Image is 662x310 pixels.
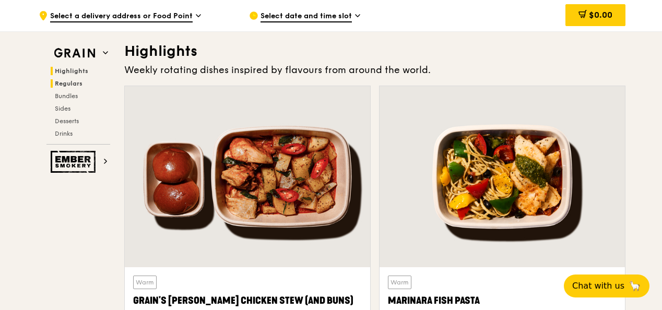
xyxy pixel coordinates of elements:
div: Warm [133,276,157,289]
img: Grain web logo [51,44,99,63]
div: Weekly rotating dishes inspired by flavours from around the world. [124,63,625,77]
span: Drinks [55,130,73,137]
img: Ember Smokery web logo [51,151,99,173]
span: Desserts [55,117,79,125]
div: Grain's [PERSON_NAME] Chicken Stew (and buns) [133,293,362,308]
div: Warm [388,276,411,289]
button: Chat with us🦙 [564,275,649,297]
span: $0.00 [589,10,612,20]
span: 🦙 [629,280,641,292]
span: Sides [55,105,70,112]
span: Bundles [55,92,78,100]
div: Marinara Fish Pasta [388,293,617,308]
span: Chat with us [572,280,624,292]
span: Select date and time slot [261,11,352,22]
span: Select a delivery address or Food Point [50,11,193,22]
h3: Highlights [124,42,625,61]
span: Regulars [55,80,82,87]
span: Highlights [55,67,88,75]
